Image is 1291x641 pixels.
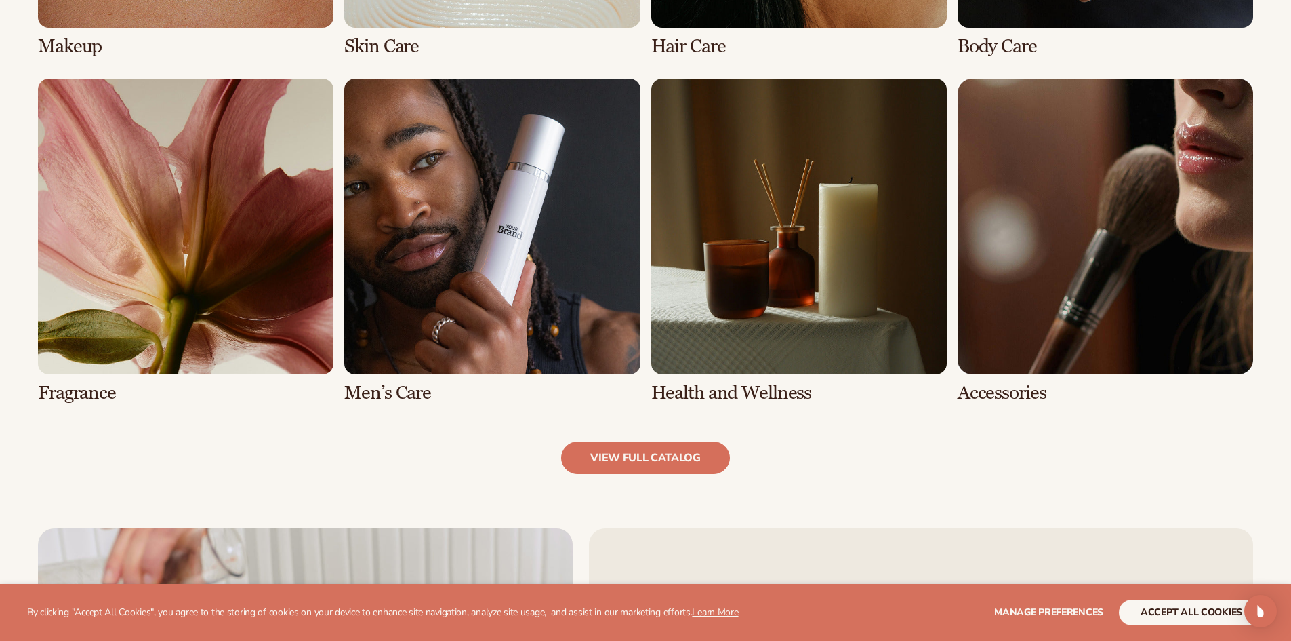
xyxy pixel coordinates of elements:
[561,442,730,474] a: view full catalog
[27,607,739,619] p: By clicking "Accept All Cookies", you agree to the storing of cookies on your device to enhance s...
[994,606,1103,619] span: Manage preferences
[958,36,1253,57] h3: Body Care
[692,606,738,619] a: Learn More
[1244,595,1277,627] div: Open Intercom Messenger
[344,36,640,57] h3: Skin Care
[1119,600,1264,625] button: accept all cookies
[344,79,640,404] div: 6 / 8
[651,36,947,57] h3: Hair Care
[651,79,947,404] div: 7 / 8
[38,79,333,404] div: 5 / 8
[994,600,1103,625] button: Manage preferences
[38,36,333,57] h3: Makeup
[958,79,1253,404] div: 8 / 8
